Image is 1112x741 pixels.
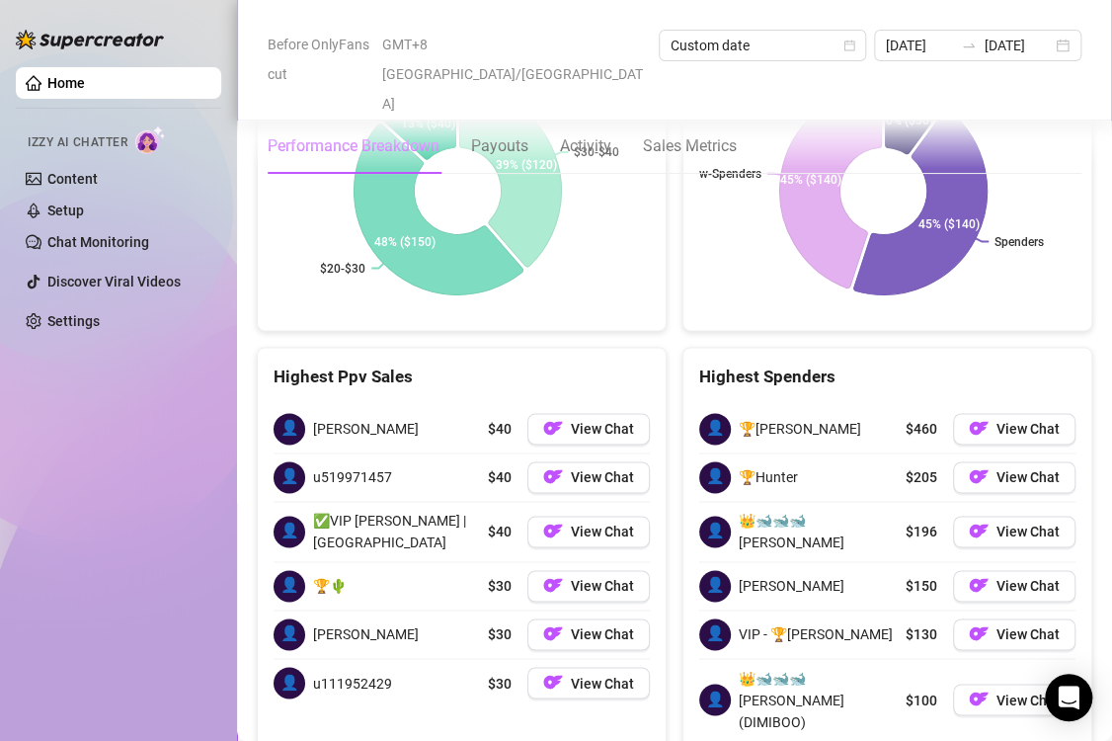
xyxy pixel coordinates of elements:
[953,516,1075,547] a: OFView Chat
[543,521,563,540] img: OF
[906,575,937,597] span: $150
[16,30,164,49] img: logo-BBDzfeDw.svg
[488,418,512,440] span: $40
[996,469,1060,485] span: View Chat
[268,30,370,89] span: Before OnlyFans cut
[953,570,1075,602] button: OFView Chat
[313,510,480,553] span: ✅VIP [PERSON_NAME] | [GEOGRAPHIC_DATA]
[996,421,1060,437] span: View Chat
[135,125,166,154] img: AI Chatter
[969,623,989,643] img: OF
[274,461,305,493] span: 👤
[953,413,1075,445] a: OFView Chat
[274,618,305,650] span: 👤
[961,38,977,53] span: to
[571,626,634,642] span: View Chat
[996,578,1060,594] span: View Chat
[527,570,650,602] button: OFView Chat
[274,516,305,547] span: 👤
[571,578,634,594] span: View Chat
[739,510,898,553] span: 👑🐋🐋🐋[PERSON_NAME]
[313,418,419,440] span: [PERSON_NAME]
[643,134,737,158] div: Sales Metrics
[560,134,611,158] div: Activity
[47,234,149,250] a: Chat Monitoring
[488,521,512,542] span: $40
[543,672,563,692] img: OF
[985,35,1052,56] input: End date
[28,133,127,152] span: Izzy AI Chatter
[699,684,731,715] span: 👤
[471,134,528,158] div: Payouts
[527,618,650,650] button: OFView Chat
[313,672,392,694] span: u111952429
[488,623,512,645] span: $30
[996,626,1060,642] span: View Chat
[571,421,634,437] span: View Chat
[906,689,937,710] span: $100
[906,466,937,488] span: $205
[571,524,634,539] span: View Chat
[313,575,347,597] span: 🏆🌵
[699,570,731,602] span: 👤
[382,30,647,119] span: GMT+8 [GEOGRAPHIC_DATA]/[GEOGRAPHIC_DATA]
[996,524,1060,539] span: View Chat
[274,364,650,390] div: Highest Ppv Sales
[47,203,84,218] a: Setup
[969,466,989,486] img: OF
[313,623,419,645] span: [PERSON_NAME]
[527,516,650,547] button: OFView Chat
[274,570,305,602] span: 👤
[527,667,650,699] button: OFView Chat
[47,171,98,187] a: Content
[739,623,893,645] span: VIP - 🏆[PERSON_NAME]
[543,466,563,486] img: OF
[571,469,634,485] span: View Chat
[571,675,634,691] span: View Chat
[699,413,731,445] span: 👤
[739,418,861,440] span: 🏆[PERSON_NAME]
[699,461,731,493] span: 👤
[1045,674,1092,721] div: Open Intercom Messenger
[313,466,392,488] span: u519971457
[274,413,305,445] span: 👤
[699,516,731,547] span: 👤
[274,667,305,699] span: 👤
[961,38,977,53] span: swap-right
[320,261,365,275] text: $20-$30
[699,364,1075,390] div: Highest Spenders
[953,684,1075,715] button: OFView Chat
[527,413,650,445] button: OFView Chat
[543,623,563,643] img: OF
[969,689,989,708] img: OF
[739,667,898,732] span: 👑🐋🐋🐋 [PERSON_NAME] (DIMIBOO)
[527,461,650,493] button: OFView Chat
[739,466,798,488] span: 🏆Hunter
[488,575,512,597] span: $30
[843,40,855,51] span: calendar
[47,75,85,91] a: Home
[543,418,563,438] img: OF
[47,274,181,289] a: Discover Viral Videos
[886,35,953,56] input: Start date
[699,618,731,650] span: 👤
[268,134,439,158] div: Performance Breakdown
[488,466,512,488] span: $40
[953,461,1075,493] button: OFView Chat
[996,692,1060,707] span: View Chat
[739,575,844,597] span: [PERSON_NAME]
[906,521,937,542] span: $196
[906,418,937,440] span: $460
[671,31,854,60] span: Custom date
[47,313,100,329] a: Settings
[969,575,989,595] img: OF
[543,575,563,595] img: OF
